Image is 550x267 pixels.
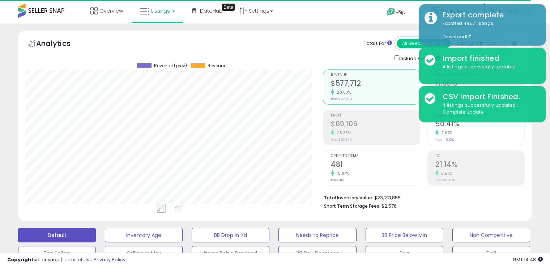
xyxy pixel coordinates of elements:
[387,7,396,16] i: Get Help
[389,54,449,62] div: Include Returns
[18,228,96,242] button: Default
[331,160,420,170] h2: 481
[192,228,269,242] button: BB Drop in 7d
[435,154,524,158] span: ROI
[439,130,452,136] small: 2.67%
[36,38,85,50] h5: Analytics
[99,7,123,14] span: Overview
[331,114,420,118] span: Profit
[222,4,235,11] div: Tooltip anchor
[208,63,226,68] span: Revenue
[331,154,420,158] span: Ordered Items
[331,79,420,89] h2: $577,712
[435,160,524,170] h2: 21.14%
[364,40,392,47] div: Totals For
[381,203,397,209] span: $2,576
[435,79,524,89] h2: 11.96%
[437,10,540,20] div: Export complete
[324,195,373,201] b: Total Inventory Value:
[397,39,451,48] button: All Selected Listings
[331,73,420,77] span: Revenue
[324,193,519,202] li: $23,271,855
[331,178,344,182] small: Prev: 418
[334,171,349,176] small: 15.07%
[435,137,454,142] small: Prev: 49.10%
[435,178,455,182] small: Prev: 20.03%
[154,63,187,68] span: Revenue (prev)
[151,7,170,14] span: Listings
[396,9,405,16] span: Help
[331,97,354,101] small: Prev: $478,920
[513,256,543,263] span: 2025-09-17 14:48 GMT
[105,228,183,242] button: Inventory Age
[443,34,471,40] a: Download
[334,130,351,136] small: 28.35%
[439,171,453,176] small: 5.54%
[435,120,524,130] h2: 50.41%
[437,20,540,41] div: Exported 4957 listings.
[94,256,125,263] a: Privacy Policy
[381,2,419,24] a: Help
[331,120,420,130] h2: $69,105
[7,257,125,263] div: seller snap | |
[437,102,540,115] div: 4 listings successfully updated.
[452,228,530,242] button: Non Competitive
[278,228,356,242] button: Needs to Reprice
[324,203,380,209] b: Short Term Storage Fees:
[437,92,540,102] div: CSV Import Finished.
[443,109,483,115] u: Complete Update
[331,137,352,142] small: Prev: $53,840
[7,256,34,263] strong: Copyright
[62,256,93,263] a: Terms of Use
[366,228,443,242] button: BB Price Below Min
[437,53,540,64] div: Import finished
[200,7,223,14] span: DataHub
[334,90,351,95] small: 20.63%
[437,64,540,71] div: 4 listings successfully updated.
